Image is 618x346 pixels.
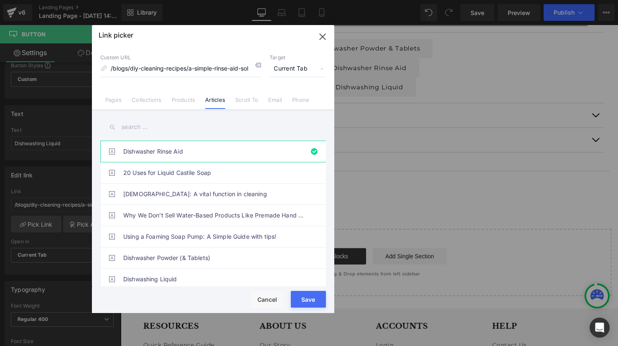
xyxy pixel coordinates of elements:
a: Dishwashing Liquid [123,269,307,290]
a: Email [268,96,282,109]
p: Link picker [99,31,133,39]
a: Our Story [141,320,172,333]
a: Login [259,320,277,333]
a: Dishwasher Rinse Aid [203,33,303,53]
h2: RESOURCES [23,301,128,311]
a: Dishwashing Liquid [206,53,300,73]
a: Using a Foaming Soap Pump: A Simple Guide with tips! [123,226,307,247]
a: Pages [105,96,122,109]
span: Current Tab [270,61,326,77]
p: Accordion Title 2 [31,86,474,98]
a: Scroll To [235,96,258,109]
p: Target [270,54,326,61]
a: Dishwasher Powder (& Tablets) [123,248,307,268]
h2: HELP [378,301,483,311]
a: Dishwasher Rinse Aid [123,141,307,162]
div: Open Intercom Messenger [590,318,610,338]
a: Dishwasher Powder & Tablets [188,14,317,33]
input: https://gempages.net [100,61,261,77]
p: or Drag & Drop elements from left sidebar [20,250,486,256]
a: Contact Us [378,320,413,333]
a: Articles [205,96,225,109]
h2: ACCOUNTS [259,301,364,311]
button: Save [291,291,326,308]
button: Cancel [251,291,284,308]
a: Add Single Section [256,227,331,243]
a: Phone [292,96,309,109]
a: [DEMOGRAPHIC_DATA]: A vital function in cleaning [123,184,307,205]
a: 20 Uses for Liquid Castile Soap [123,162,307,183]
p: Accordion Title 3 [31,111,474,123]
a: Products [172,96,196,109]
p: Custom URL [100,54,261,61]
a: Collections [132,96,161,109]
input: search ... [100,118,326,136]
a: Quick Reference Guide [23,320,95,333]
h2: ABOUT US [141,301,246,311]
a: Explore Blocks [174,227,249,243]
a: Why We Don’t Sell Water-Based Products Like Premade Hand Wash [123,205,307,226]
